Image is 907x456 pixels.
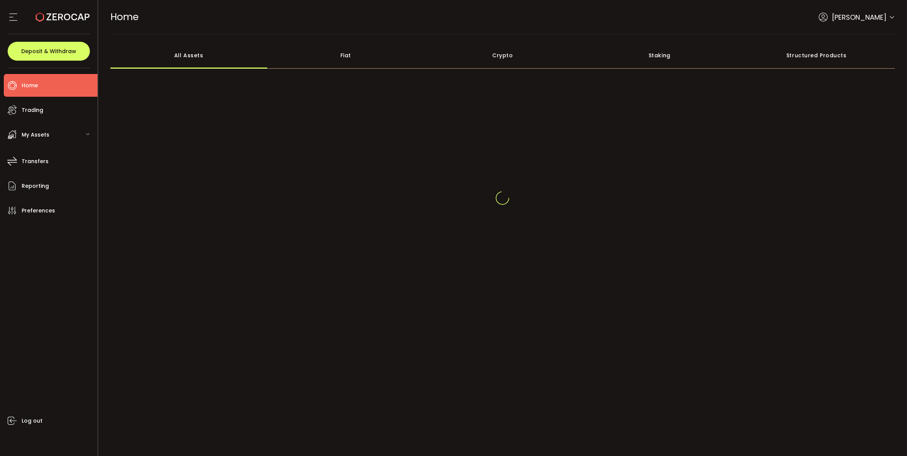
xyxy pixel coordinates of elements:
[21,49,76,54] span: Deposit & Withdraw
[110,42,268,69] div: All Assets
[424,42,581,69] div: Crypto
[267,42,424,69] div: Fiat
[22,181,49,192] span: Reporting
[8,42,90,61] button: Deposit & Withdraw
[738,42,895,69] div: Structured Products
[22,415,43,426] span: Log out
[22,80,38,91] span: Home
[581,42,738,69] div: Staking
[22,205,55,216] span: Preferences
[22,129,49,140] span: My Assets
[110,10,139,24] span: Home
[832,12,887,22] span: [PERSON_NAME]
[22,105,43,116] span: Trading
[22,156,49,167] span: Transfers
